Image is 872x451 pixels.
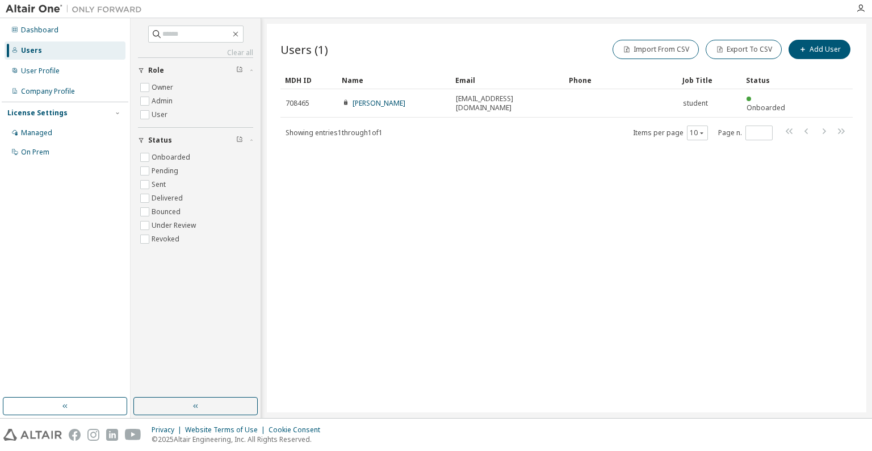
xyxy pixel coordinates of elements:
label: Owner [152,81,175,94]
div: User Profile [21,66,60,76]
span: Showing entries 1 through 1 of 1 [286,128,383,137]
label: Bounced [152,205,183,219]
label: Revoked [152,232,182,246]
button: Add User [789,40,850,59]
div: Users [21,46,42,55]
div: On Prem [21,148,49,157]
button: 10 [690,128,705,137]
label: Pending [152,164,181,178]
label: User [152,108,170,122]
span: Clear filter [236,136,243,145]
label: Under Review [152,219,198,232]
span: [EMAIL_ADDRESS][DOMAIN_NAME] [456,94,559,112]
button: Export To CSV [706,40,782,59]
img: altair_logo.svg [3,429,62,441]
div: Website Terms of Use [185,425,269,435]
div: Phone [569,71,673,89]
div: Status [746,71,794,89]
div: Company Profile [21,87,75,96]
span: student [683,99,708,108]
button: Role [138,58,253,83]
label: Delivered [152,191,185,205]
div: Dashboard [21,26,58,35]
label: Onboarded [152,151,192,164]
a: [PERSON_NAME] [353,98,405,108]
span: Role [148,66,164,75]
span: Items per page [633,126,708,140]
button: Status [138,128,253,153]
span: Users (1) [280,41,328,57]
span: 708465 [286,99,309,108]
div: Privacy [152,425,185,435]
div: Name [342,71,446,89]
span: Clear filter [236,66,243,75]
div: Cookie Consent [269,425,327,435]
div: Email [455,71,560,89]
span: Status [148,136,172,145]
label: Admin [152,94,175,108]
p: © 2025 Altair Engineering, Inc. All Rights Reserved. [152,435,327,444]
img: Altair One [6,3,148,15]
img: instagram.svg [87,429,99,441]
span: Onboarded [747,103,785,112]
div: Job Title [682,71,737,89]
label: Sent [152,178,168,191]
div: MDH ID [285,71,333,89]
a: Clear all [138,48,253,57]
img: linkedin.svg [106,429,118,441]
div: Managed [21,128,52,137]
img: facebook.svg [69,429,81,441]
button: Import From CSV [613,40,699,59]
img: youtube.svg [125,429,141,441]
div: License Settings [7,108,68,118]
span: Page n. [718,126,773,140]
